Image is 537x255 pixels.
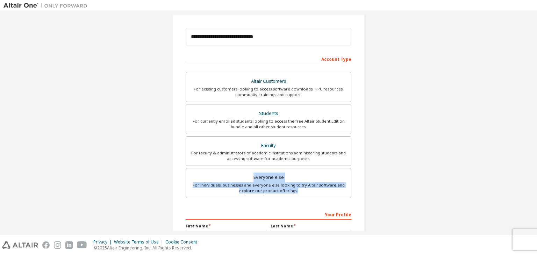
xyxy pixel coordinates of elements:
img: instagram.svg [54,241,61,249]
div: For existing customers looking to access software downloads, HPC resources, community, trainings ... [190,86,347,97]
div: For faculty & administrators of academic institutions administering students and accessing softwa... [190,150,347,161]
div: Students [190,109,347,118]
div: Cookie Consent [165,239,201,245]
p: © 2025 Altair Engineering, Inc. All Rights Reserved. [93,245,201,251]
img: altair_logo.svg [2,241,38,249]
label: Last Name [271,223,351,229]
div: For currently enrolled students looking to access the free Altair Student Edition bundle and all ... [190,118,347,130]
div: Account Type [186,53,351,64]
div: Privacy [93,239,114,245]
img: youtube.svg [77,241,87,249]
div: Everyone else [190,173,347,182]
img: Altair One [3,2,91,9]
div: Website Terms of Use [114,239,165,245]
div: For individuals, businesses and everyone else looking to try Altair software and explore our prod... [190,182,347,194]
img: linkedin.svg [65,241,73,249]
label: First Name [186,223,266,229]
img: facebook.svg [42,241,50,249]
div: Faculty [190,141,347,151]
div: Your Profile [186,209,351,220]
div: Altair Customers [190,76,347,86]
